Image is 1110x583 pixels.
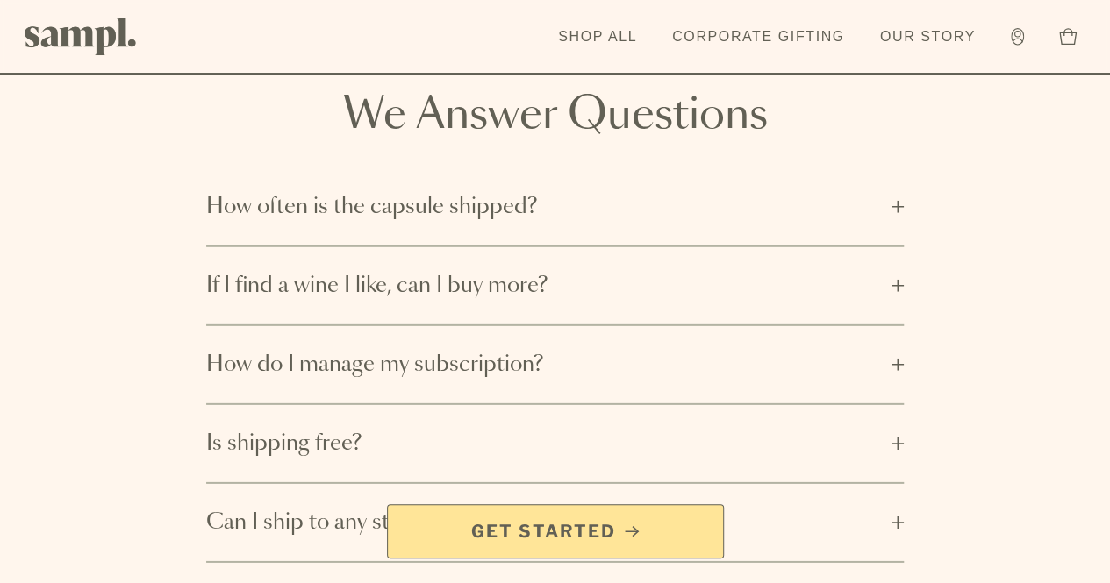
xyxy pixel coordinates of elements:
[663,18,854,56] a: Corporate Gifting
[206,484,904,561] button: Can I ship to any state?
[206,95,904,137] h2: We Answer Questions
[206,193,881,221] span: How often is the capsule shipped?
[206,430,881,458] span: Is shipping free?
[387,504,724,558] a: Get Started
[206,405,904,482] button: Is shipping free?
[471,519,616,544] span: Get Started
[871,18,985,56] a: Our Story
[549,18,646,56] a: Shop All
[206,326,904,403] button: How do I manage my subscription?
[25,18,137,55] img: Sampl logo
[206,272,881,300] span: If I find a wine I like, can I buy more?
[206,351,881,379] span: How do I manage my subscription?
[206,247,904,324] button: If I find a wine I like, can I buy more?
[206,168,904,245] button: How often is the capsule shipped?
